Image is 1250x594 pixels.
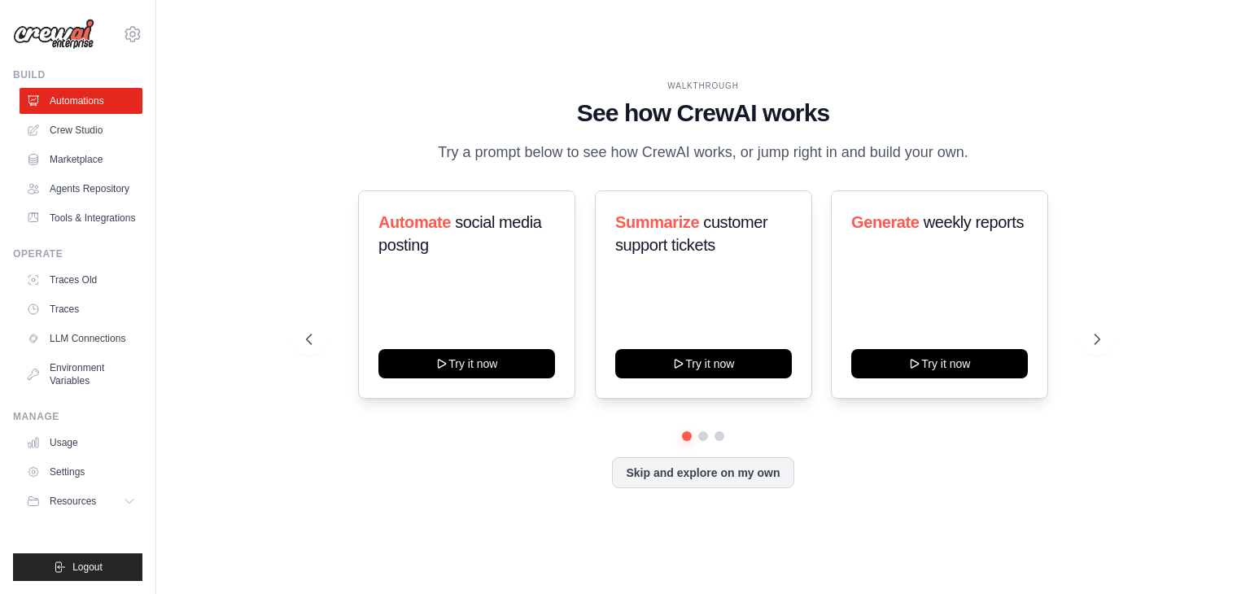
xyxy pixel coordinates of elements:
span: Resources [50,495,96,508]
a: Usage [20,430,142,456]
span: customer support tickets [615,213,767,254]
a: Automations [20,88,142,114]
a: Settings [20,459,142,485]
span: Logout [72,561,103,574]
button: Try it now [378,349,555,378]
a: Environment Variables [20,355,142,394]
span: weekly reports [924,213,1024,231]
a: Marketplace [20,146,142,173]
button: Try it now [615,349,792,378]
div: Operate [13,247,142,260]
a: Agents Repository [20,176,142,202]
a: Crew Studio [20,117,142,143]
span: Summarize [615,213,699,231]
div: WALKTHROUGH [306,80,1100,92]
a: LLM Connections [20,325,142,352]
img: Logo [13,19,94,50]
button: Resources [20,488,142,514]
span: social media posting [378,213,542,254]
div: Manage [13,410,142,423]
span: Generate [851,213,920,231]
a: Tools & Integrations [20,205,142,231]
span: Automate [378,213,451,231]
div: Build [13,68,142,81]
button: Skip and explore on my own [612,457,793,488]
p: Try a prompt below to see how CrewAI works, or jump right in and build your own. [430,141,977,164]
h1: See how CrewAI works [306,98,1100,128]
a: Traces [20,296,142,322]
button: Try it now [851,349,1028,378]
a: Traces Old [20,267,142,293]
button: Logout [13,553,142,581]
